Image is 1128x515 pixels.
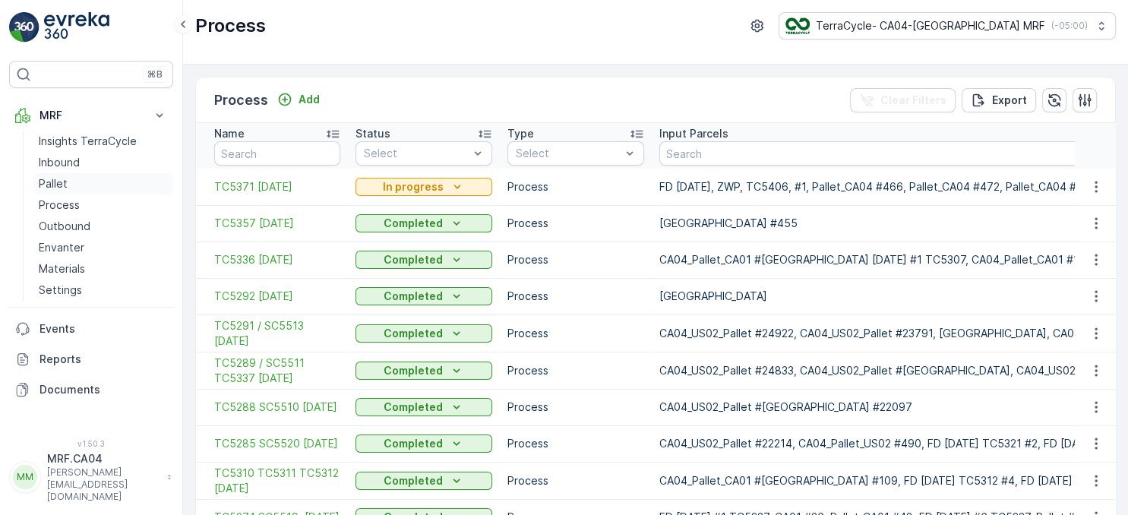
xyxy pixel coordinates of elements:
[39,382,167,397] p: Documents
[355,472,492,490] button: Completed
[214,466,340,496] a: TC5310 TC5311 TC5312 4/01/25
[355,434,492,453] button: Completed
[44,12,109,43] img: logo_light-DOdMpM7g.png
[384,363,443,378] p: Completed
[992,93,1027,108] p: Export
[9,100,173,131] button: MRF
[39,134,137,149] p: Insights TerraCycle
[214,90,268,111] p: Process
[507,216,644,231] p: Process
[355,324,492,343] button: Completed
[214,318,340,349] a: TC5291 / SC5513 27-May-2025
[214,355,340,386] span: TC5289 / SC5511 TC5337 [DATE]
[507,326,644,341] p: Process
[384,326,443,341] p: Completed
[33,216,173,237] a: Outbound
[507,363,644,378] p: Process
[13,465,37,489] div: MM
[9,439,173,448] span: v 1.50.3
[33,280,173,301] a: Settings
[516,146,621,161] p: Select
[507,400,644,415] p: Process
[39,240,84,255] p: Envanter
[39,197,80,213] p: Process
[355,178,492,196] button: In progress
[9,374,173,405] a: Documents
[384,216,443,231] p: Completed
[816,18,1045,33] p: TerraCycle- CA04-[GEOGRAPHIC_DATA] MRF
[384,400,443,415] p: Completed
[355,251,492,269] button: Completed
[214,400,340,415] span: TC5288 SC5510 [DATE]
[962,88,1036,112] button: Export
[384,289,443,304] p: Completed
[785,17,810,34] img: TC_8rdWMmT_gp9TRR3.png
[355,126,390,141] p: Status
[214,179,340,194] a: TC5371 15-Aug2025
[33,152,173,173] a: Inbound
[779,12,1116,39] button: TerraCycle- CA04-[GEOGRAPHIC_DATA] MRF(-05:00)
[1051,20,1088,32] p: ( -05:00 )
[39,352,167,367] p: Reports
[39,108,143,123] p: MRF
[507,289,644,304] p: Process
[214,318,340,349] span: TC5291 / SC5513 [DATE]
[384,436,443,451] p: Completed
[271,90,326,109] button: Add
[39,261,85,276] p: Materials
[364,146,469,161] p: Select
[214,355,340,386] a: TC5289 / SC5511 TC5337 12-May-2025
[355,398,492,416] button: Completed
[9,344,173,374] a: Reports
[47,451,160,466] p: MRF.CA04
[33,258,173,280] a: Materials
[355,362,492,380] button: Completed
[214,400,340,415] a: TC5288 SC5510 05/01/25
[9,314,173,344] a: Events
[507,473,644,488] p: Process
[9,12,39,43] img: logo
[214,252,340,267] span: TC5336 [DATE]
[299,92,320,107] p: Add
[507,126,534,141] p: Type
[33,173,173,194] a: Pallet
[47,466,160,503] p: [PERSON_NAME][EMAIL_ADDRESS][DOMAIN_NAME]
[33,194,173,216] a: Process
[214,436,340,451] a: TC5285 SC5520 04/15/25
[214,466,340,496] span: TC5310 TC5311 TC5312 [DATE]
[214,141,340,166] input: Search
[39,283,82,298] p: Settings
[659,126,728,141] p: Input Parcels
[39,155,80,170] p: Inbound
[355,214,492,232] button: Completed
[384,252,443,267] p: Completed
[214,289,340,304] a: TC5292 04-June-2025
[384,473,443,488] p: Completed
[9,451,173,503] button: MMMRF.CA04[PERSON_NAME][EMAIL_ADDRESS][DOMAIN_NAME]
[214,436,340,451] span: TC5285 SC5520 [DATE]
[507,179,644,194] p: Process
[383,179,444,194] p: In progress
[214,289,340,304] span: TC5292 [DATE]
[507,252,644,267] p: Process
[39,321,167,336] p: Events
[214,252,340,267] a: TC5336 26-June-2025
[195,14,266,38] p: Process
[214,126,245,141] p: Name
[850,88,956,112] button: Clear Filters
[355,287,492,305] button: Completed
[39,219,90,234] p: Outbound
[214,179,340,194] span: TC5371 [DATE]
[214,216,340,231] span: TC5357 [DATE]
[507,436,644,451] p: Process
[147,68,163,81] p: ⌘B
[39,176,68,191] p: Pallet
[33,131,173,152] a: Insights TerraCycle
[214,216,340,231] a: TC5357 23-July-2025
[880,93,946,108] p: Clear Filters
[33,237,173,258] a: Envanter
